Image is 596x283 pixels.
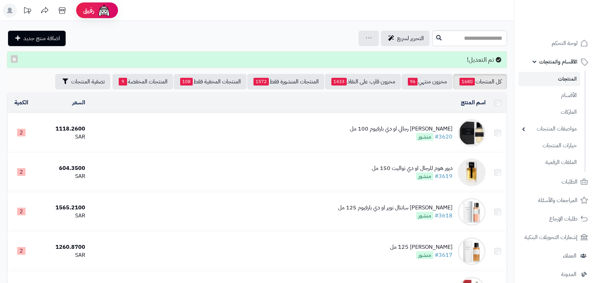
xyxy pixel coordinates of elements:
[518,35,592,52] a: لوحة التحكم
[518,138,580,153] a: خيارات المنتجات
[174,74,247,89] a: المنتجات المخفية فقط108
[518,121,580,136] a: مواصفات المنتجات
[458,198,486,226] img: كريستيان ديور سانتال نوير او دي بارفيوم 125 مل
[518,105,580,120] a: الماركات
[538,195,577,205] span: المراجعات والأسئلة
[180,78,193,85] span: 108
[397,34,424,43] span: التحرير لسريع
[402,74,452,89] a: مخزون منتهي96
[38,251,85,259] div: SAR
[416,133,433,141] span: منشور
[416,172,433,180] span: منشور
[8,31,66,46] a: اضافة منتج جديد
[518,88,580,103] a: الأقسام
[435,172,452,180] a: #3619
[97,3,111,17] img: ai-face.png
[561,177,577,187] span: الطلبات
[552,38,577,48] span: لوحة التحكم
[325,74,401,89] a: مخزون قارب على النفاذ1433
[518,247,592,264] a: العملاء
[55,74,110,89] button: تصفية المنتجات
[461,98,486,107] a: اسم المنتج
[17,208,25,215] span: 2
[435,251,452,259] a: #3617
[539,57,577,67] span: الأقسام والمنتجات
[17,247,25,255] span: 2
[561,269,576,279] span: المدونة
[458,237,486,265] img: كريستيان توباكلر 125 مل
[23,34,60,43] span: اضافة منتج جديد
[83,6,94,15] span: رفيق
[253,78,269,85] span: 1572
[247,74,324,89] a: المنتجات المنشورة فقط1572
[435,211,452,220] a: #3618
[518,192,592,209] a: المراجعات والأسئلة
[331,78,347,85] span: 1433
[549,9,589,24] img: logo-2.png
[119,78,127,85] span: 9
[518,266,592,283] a: المدونة
[38,212,85,220] div: SAR
[17,168,25,176] span: 2
[112,74,173,89] a: المنتجات المخفضة9
[435,133,452,141] a: #3620
[518,229,592,246] a: إشعارات التحويلات البنكية
[17,129,25,136] span: 2
[408,78,418,85] span: 96
[14,98,28,107] a: الكمية
[72,98,85,107] a: السعر
[459,78,475,85] span: 1680
[518,210,592,227] a: طلبات الإرجاع
[38,125,85,133] div: 1118.2600
[563,251,576,261] span: العملاء
[19,3,36,19] a: تحديثات المنصة
[381,31,429,46] a: التحرير لسريع
[518,155,580,170] a: الملفات الرقمية
[458,119,486,147] img: جيفنشي اوزيو رير رجالي او دي بارفيوم 100 مل
[38,164,85,172] div: 604.3500
[338,204,452,212] div: [PERSON_NAME] سانتال نوير او دي بارفيوم 125 مل
[390,243,452,251] div: [PERSON_NAME] 125 مل
[38,243,85,251] div: 1260.8700
[458,158,486,186] img: ديور هوم للرجال او دي تواليت 150 مل
[524,232,577,242] span: إشعارات التحويلات البنكية
[549,214,577,224] span: طلبات الإرجاع
[416,251,433,259] span: منشور
[7,51,507,68] div: تم التعديل!
[518,173,592,190] a: الطلبات
[416,212,433,219] span: منشور
[350,125,452,133] div: [PERSON_NAME] رجالي او دي بارفيوم 100 مل
[518,72,580,86] a: المنتجات
[11,55,18,63] button: ×
[38,204,85,212] div: 1565.2100
[38,133,85,141] div: SAR
[38,172,85,180] div: SAR
[71,77,105,86] span: تصفية المنتجات
[453,74,507,89] a: كل المنتجات1680
[372,164,452,172] div: ديور هوم للرجال او دي تواليت 150 مل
